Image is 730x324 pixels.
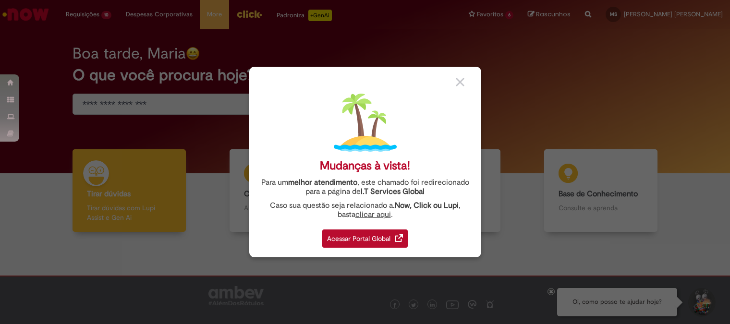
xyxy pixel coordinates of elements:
[256,178,474,196] div: Para um , este chamado foi redirecionado para a página de
[288,178,357,187] strong: melhor atendimento
[456,78,464,86] img: close_button_grey.png
[322,229,408,248] div: Acessar Portal Global
[322,224,408,248] a: Acessar Portal Global
[320,159,410,173] div: Mudanças à vista!
[361,181,425,196] a: I.T Services Global
[334,91,397,154] img: island.png
[393,201,459,210] strong: .Now, Click ou Lupi
[256,201,474,219] div: Caso sua questão seja relacionado a , basta .
[395,234,403,242] img: redirect_link.png
[355,204,391,219] a: clicar aqui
